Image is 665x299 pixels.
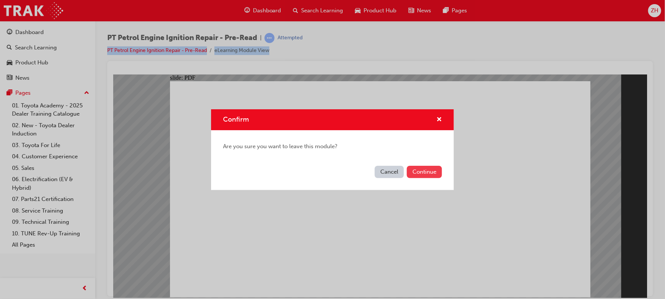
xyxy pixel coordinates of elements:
span: Confirm [223,115,249,123]
button: Cancel [375,166,404,178]
div: Are you sure you want to leave this module? [211,130,454,163]
span: cross-icon [436,117,442,123]
button: Continue [407,166,442,178]
button: cross-icon [436,115,442,125]
div: Confirm [211,109,454,190]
